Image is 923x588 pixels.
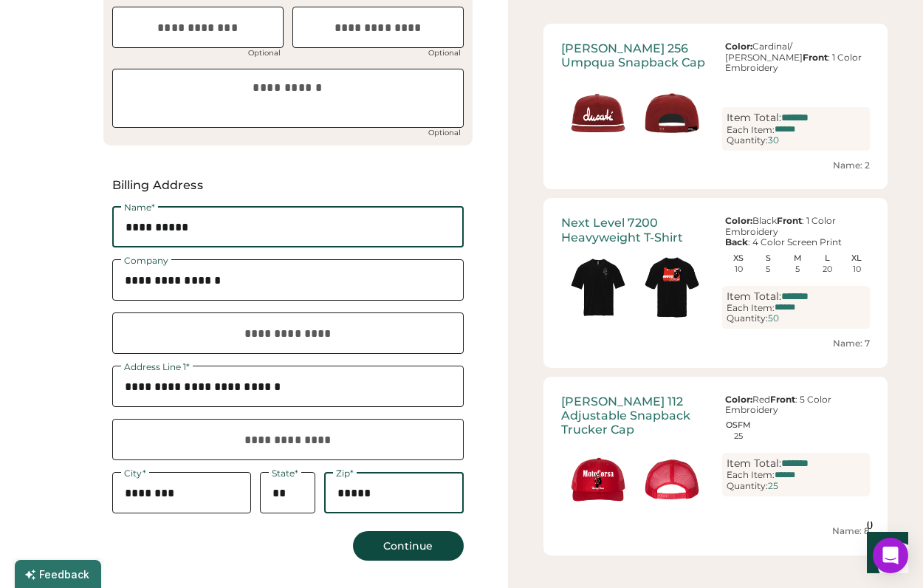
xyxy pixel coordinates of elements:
div: L [814,254,841,262]
div: Quantity: [727,135,768,146]
div: [PERSON_NAME] 256 Umpqua Snapback Cap [561,41,709,69]
div: Next Level 7200 Heavyweight T-Shirt [561,216,709,244]
div: Each Item: [727,303,775,313]
div: Name: 8 [561,525,871,538]
div: Item Total: [727,290,781,303]
strong: Back [725,236,748,247]
div: 5 [766,265,770,273]
img: generate-image [635,442,709,516]
div: XS [725,254,752,262]
div: 30 [768,135,779,146]
div: Name: 2 [561,160,871,172]
div: Quantity: [727,481,768,491]
strong: Color: [725,41,752,52]
div: Black : 1 Color Embroidery : 4 Color Screen Print [722,216,870,247]
button: Continue [353,531,464,561]
div: Item Total: [727,112,781,124]
strong: Color: [725,394,752,405]
img: generate-image [635,250,709,324]
div: Open Intercom Messenger [873,538,908,573]
div: State* [269,469,301,478]
img: generate-image [561,76,635,150]
div: 25 [734,432,743,440]
div: Each Item: [727,470,775,480]
div: M [784,254,812,262]
strong: Front [777,215,802,226]
strong: Color: [725,215,752,226]
div: [PERSON_NAME] 112 Adjustable Snapback Trucker Cap [561,394,709,437]
div: 5 [795,265,800,273]
div: 20 [823,265,832,273]
div: Name* [121,203,158,212]
strong: Front [770,394,795,405]
div: Optional [425,49,464,57]
img: generate-image [635,76,709,150]
img: generate-image [561,442,635,516]
strong: Front [803,52,828,63]
div: Optional [245,49,284,57]
iframe: Front Chat [853,522,916,585]
div: 10 [853,265,861,273]
div: XL [843,254,871,262]
div: Name: 7 [561,338,871,350]
div: Item Total: [727,457,781,470]
div: Optional [425,129,464,137]
div: Company [121,256,171,265]
div: Cardinal/ [PERSON_NAME] : 1 Color Embroidery [722,41,870,73]
div: S [755,254,782,262]
img: generate-image [561,250,635,324]
div: Each Item: [727,125,775,135]
div: 10 [735,265,743,273]
div: Quantity: [727,313,768,324]
div: Red : 5 Color Embroidery [722,394,870,416]
div: OSFM [725,421,752,429]
div: 25 [768,481,778,491]
div: Billing Address [112,177,464,194]
div: City* [121,469,149,478]
div: Address Line 1* [121,363,193,372]
div: 50 [768,313,779,324]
